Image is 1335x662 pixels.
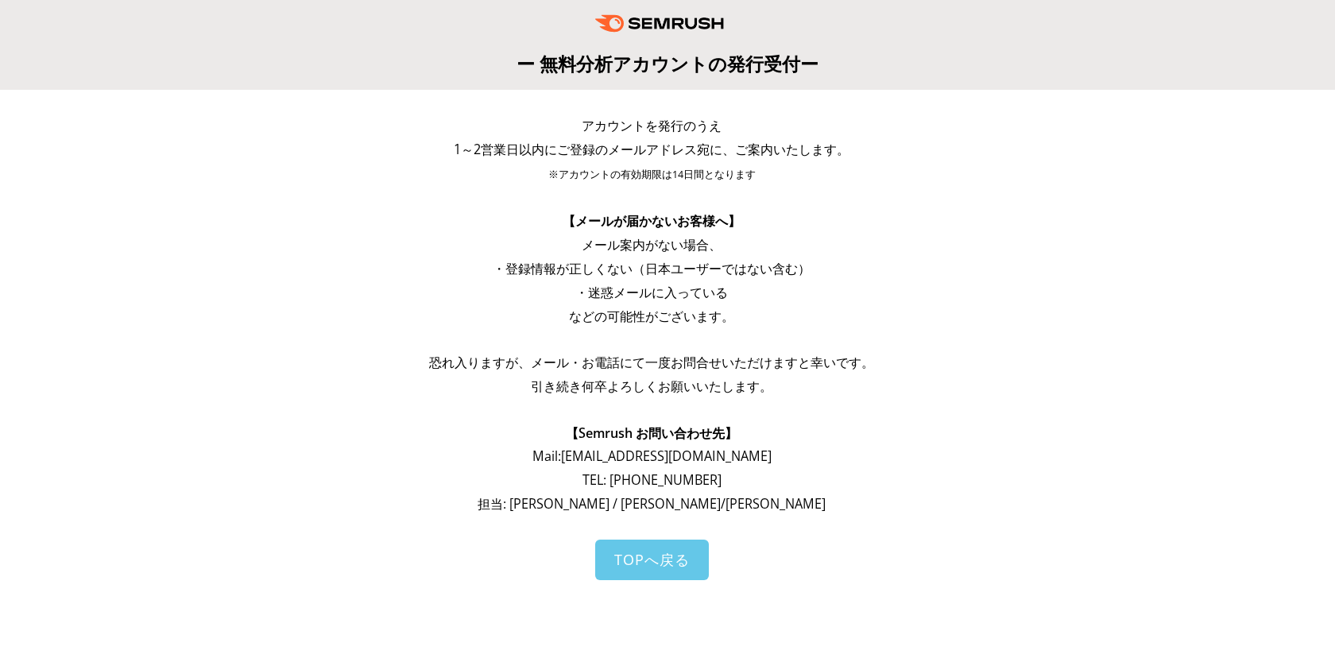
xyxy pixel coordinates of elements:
span: Mail: [EMAIL_ADDRESS][DOMAIN_NAME] [532,447,772,465]
span: ー 無料分析アカウントの発行受付ー [517,51,818,76]
span: TOPへ戻る [614,550,690,569]
span: ・迷惑メールに入っている [575,284,728,301]
span: ・登録情報が正しくない（日本ユーザーではない含む） [493,260,811,277]
span: ※アカウントの有効期限は14日間となります [548,168,756,181]
span: などの可能性がございます。 [569,308,734,325]
span: メール案内がない場合、 [582,236,722,254]
a: TOPへ戻る [595,540,709,580]
span: TEL: [PHONE_NUMBER] [582,471,722,489]
span: 引き続き何卒よろしくお願いいたします。 [531,377,772,395]
span: 【メールが届かないお客様へ】 [563,212,741,230]
span: 担当: [PERSON_NAME] / [PERSON_NAME]/[PERSON_NAME] [478,495,826,513]
span: 1～2営業日以内にご登録のメールアドレス宛に、ご案内いたします。 [454,141,849,158]
span: 恐れ入りますが、メール・お電話にて一度お問合せいただけますと幸いです。 [429,354,874,371]
span: 【Semrush お問い合わせ先】 [566,424,737,442]
span: アカウントを発行のうえ [582,117,722,134]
